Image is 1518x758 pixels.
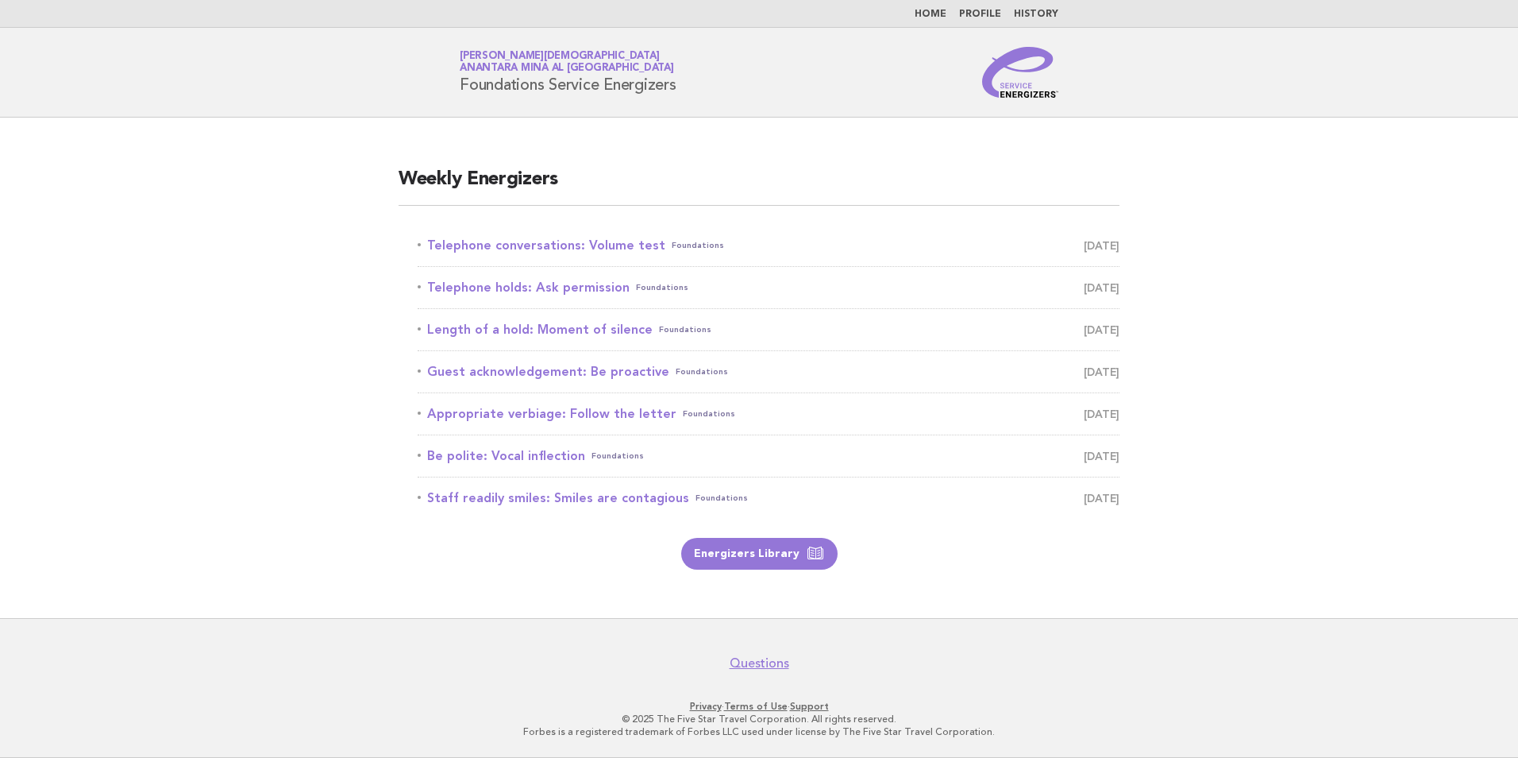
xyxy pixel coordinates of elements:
[1084,234,1119,257] span: [DATE]
[273,700,1245,713] p: · ·
[790,701,829,712] a: Support
[681,538,838,570] a: Energizers Library
[676,361,728,383] span: Foundations
[418,403,1119,425] a: Appropriate verbiage: Follow the letterFoundations [DATE]
[683,403,735,425] span: Foundations
[1014,10,1058,19] a: History
[1084,403,1119,425] span: [DATE]
[636,277,688,299] span: Foundations
[418,319,1119,341] a: Length of a hold: Moment of silenceFoundations [DATE]
[695,487,748,509] span: Foundations
[1084,487,1119,509] span: [DATE]
[460,51,674,73] a: [PERSON_NAME][DEMOGRAPHIC_DATA]Anantara Mina al [GEOGRAPHIC_DATA]
[959,10,1001,19] a: Profile
[418,277,1119,299] a: Telephone holds: Ask permissionFoundations [DATE]
[690,701,722,712] a: Privacy
[399,167,1119,206] h2: Weekly Energizers
[418,445,1119,467] a: Be polite: Vocal inflectionFoundations [DATE]
[460,52,676,93] h1: Foundations Service Energizers
[915,10,946,19] a: Home
[672,234,724,257] span: Foundations
[1084,319,1119,341] span: [DATE]
[418,234,1119,257] a: Telephone conversations: Volume testFoundations [DATE]
[1084,361,1119,383] span: [DATE]
[730,656,789,671] a: Questions
[418,361,1119,383] a: Guest acknowledgement: Be proactiveFoundations [DATE]
[273,713,1245,725] p: © 2025 The Five Star Travel Corporation. All rights reserved.
[273,725,1245,738] p: Forbes is a registered trademark of Forbes LLC used under license by The Five Star Travel Corpora...
[982,47,1058,98] img: Service Energizers
[1084,277,1119,299] span: [DATE]
[418,487,1119,509] a: Staff readily smiles: Smiles are contagiousFoundations [DATE]
[724,701,788,712] a: Terms of Use
[591,445,644,467] span: Foundations
[460,64,674,74] span: Anantara Mina al [GEOGRAPHIC_DATA]
[1084,445,1119,467] span: [DATE]
[659,319,711,341] span: Foundations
